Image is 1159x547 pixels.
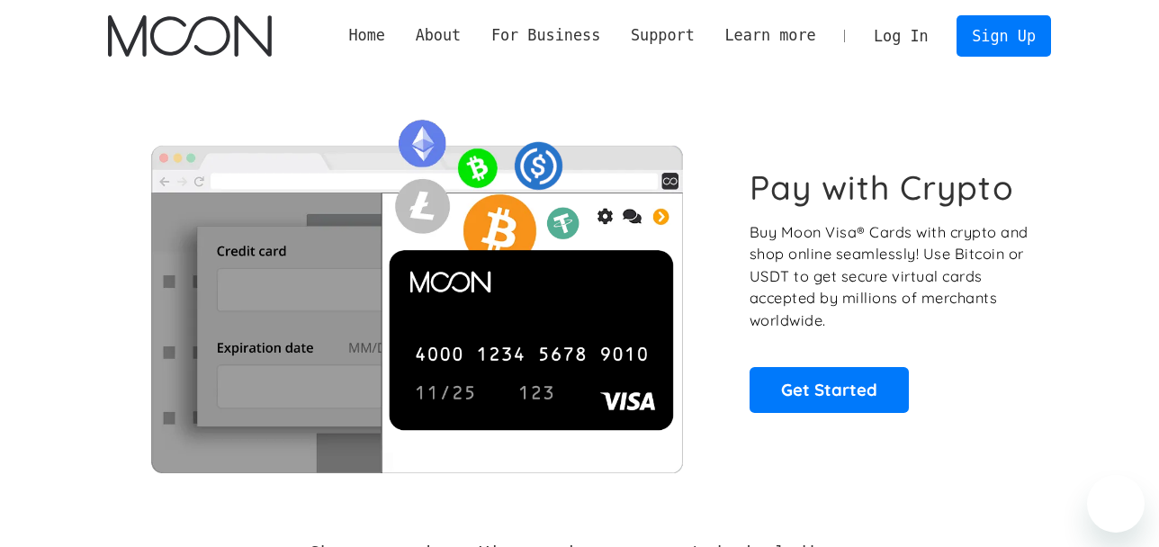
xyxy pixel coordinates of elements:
[400,24,476,47] div: About
[334,24,400,47] a: Home
[750,367,909,412] a: Get Started
[957,15,1050,56] a: Sign Up
[108,107,724,472] img: Moon Cards let you spend your crypto anywhere Visa is accepted.
[615,24,709,47] div: Support
[476,24,615,47] div: For Business
[724,24,815,47] div: Learn more
[858,16,943,56] a: Log In
[108,15,271,57] a: home
[750,221,1031,332] p: Buy Moon Visa® Cards with crypto and shop online seamlessly! Use Bitcoin or USDT to get secure vi...
[631,24,695,47] div: Support
[108,15,271,57] img: Moon Logo
[491,24,600,47] div: For Business
[1087,475,1145,533] iframe: Button to launch messaging window
[416,24,462,47] div: About
[710,24,831,47] div: Learn more
[750,167,1014,208] h1: Pay with Crypto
